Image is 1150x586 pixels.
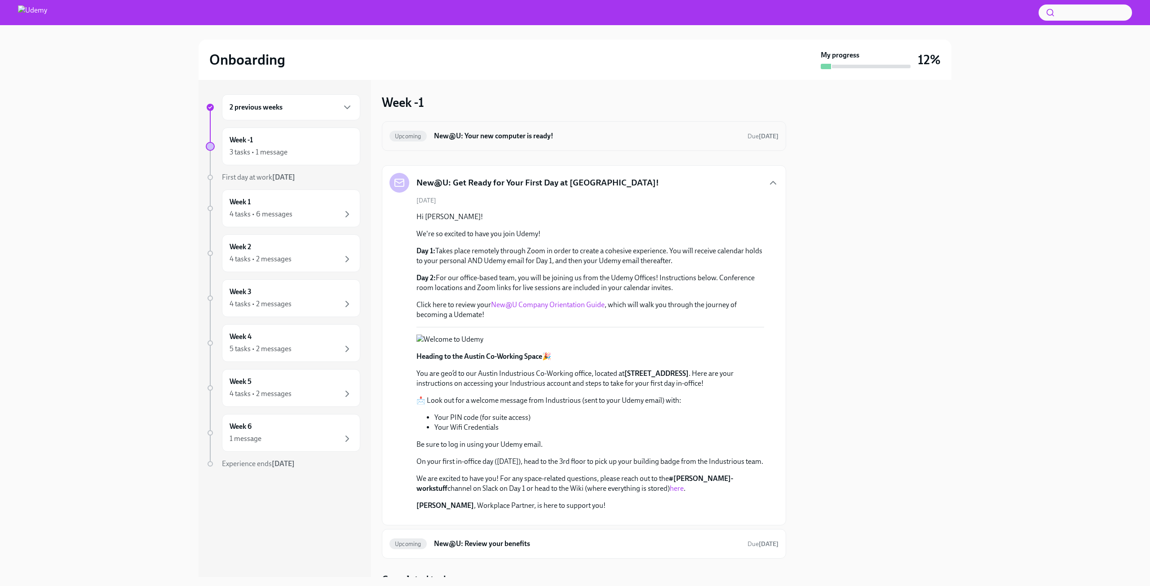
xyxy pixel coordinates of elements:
a: Week 45 tasks • 2 messages [206,324,360,362]
a: Week 14 tasks • 6 messages [206,189,360,227]
p: Takes place remotely through Zoom in order to create a cohesive experience. You will receive cale... [416,246,764,266]
h6: Week 5 [230,377,252,387]
h5: New@U: Get Ready for Your First Day at [GEOGRAPHIC_DATA]! [416,177,659,189]
strong: My progress [821,50,859,60]
span: Experience ends [222,459,295,468]
p: We're so excited to have you join Udemy! [416,229,764,239]
span: October 18th, 2025 12:00 [747,132,778,141]
h6: New@U: Review your benefits [434,539,740,549]
a: UpcomingNew@U: Review your benefitsDue[DATE] [389,537,778,551]
span: First day at work [222,173,295,181]
h2: Onboarding [209,51,285,69]
img: Udemy [18,5,47,20]
p: 🎉 [416,352,764,361]
span: Upcoming [389,541,427,547]
span: [DATE] [416,196,436,205]
div: 2 previous weeks [222,94,360,120]
p: Click here to review your , which will walk you through the journey of becoming a Udemate! [416,300,764,320]
div: 3 tasks • 1 message [230,147,287,157]
h3: Week -1 [382,94,424,110]
h6: Week 4 [230,332,252,342]
li: Your PIN code (for suite access) [434,413,764,423]
h3: 12% [918,52,941,68]
div: 4 tasks • 2 messages [230,389,292,399]
span: Due [747,540,778,548]
h6: 2 previous weeks [230,102,283,112]
strong: [DATE] [759,132,778,140]
p: Hi [PERSON_NAME]! [416,212,764,222]
a: Week 61 message [206,414,360,452]
li: Your Wifi Credentials [434,423,764,432]
a: Week 24 tasks • 2 messages [206,234,360,272]
strong: [STREET_ADDRESS] [624,369,689,378]
strong: Day 1: [416,247,435,255]
button: Zoom image [416,335,677,344]
div: 4 tasks • 6 messages [230,209,292,219]
a: New@U Company Orientation Guide [491,300,605,309]
p: , Workplace Partner, is here to support you! [416,501,764,511]
h6: Week 3 [230,287,252,297]
strong: [DATE] [272,173,295,181]
a: Week -13 tasks • 1 message [206,128,360,165]
a: here [670,484,684,493]
p: On your first in-office day ([DATE]), head to the 3rd floor to pick up your building badge from t... [416,457,764,467]
h6: New@U: Your new computer is ready! [434,131,740,141]
p: For our office-based team, you will be joining us from the Udemy Offices! Instructions below. Con... [416,273,764,293]
a: UpcomingNew@U: Your new computer is ready!Due[DATE] [389,129,778,143]
div: 1 message [230,434,261,444]
div: 5 tasks • 2 messages [230,344,292,354]
strong: Heading to the Austin Co-Working Space [416,352,542,361]
span: Due [747,132,778,140]
h6: Week -1 [230,135,253,145]
h6: Week 2 [230,242,251,252]
span: Upcoming [389,133,427,140]
p: 📩 Look out for a welcome message from Industrious (sent to your Udemy email) with: [416,396,764,405]
strong: Day 2: [416,273,436,282]
h6: Week 6 [230,422,252,432]
p: Be sure to log in using your Udemy email. [416,440,764,449]
strong: [DATE] [759,540,778,548]
a: Week 34 tasks • 2 messages [206,279,360,317]
a: First day at work[DATE] [206,172,360,182]
div: 4 tasks • 2 messages [230,299,292,309]
span: October 27th, 2025 09:00 [747,540,778,548]
a: Week 54 tasks • 2 messages [206,369,360,407]
p: You are geo’d to our Austin Industrious Co-Working office, located at . Here are your instruction... [416,369,764,388]
strong: [PERSON_NAME] [416,501,474,510]
p: We are excited to have you! For any space-related questions, please reach out to the channel on S... [416,474,764,493]
h6: Week 1 [230,197,251,207]
div: 4 tasks • 2 messages [230,254,292,264]
strong: [DATE] [272,459,295,468]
